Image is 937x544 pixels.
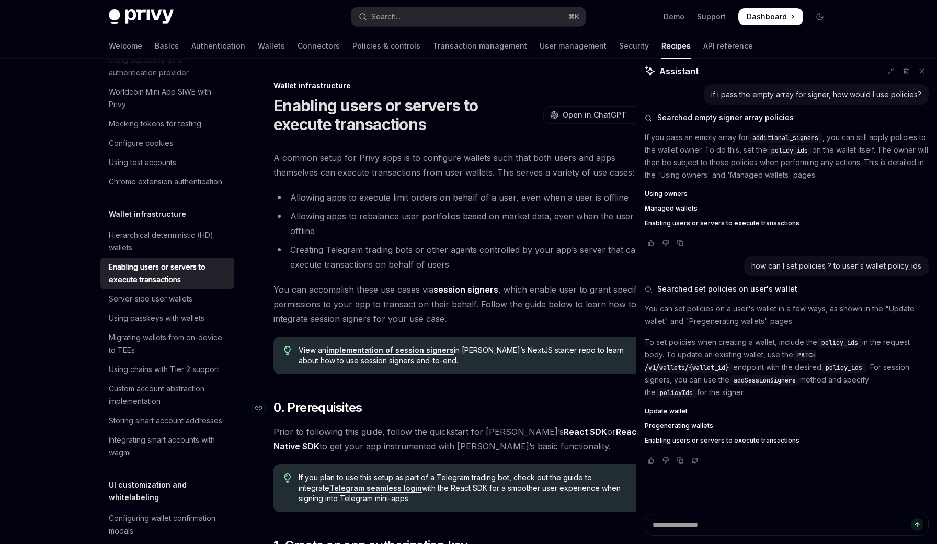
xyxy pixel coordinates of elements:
[352,33,420,59] a: Policies & controls
[911,518,923,531] button: Send message
[674,455,687,466] button: Copy chat response
[645,303,929,328] p: You can set policies on a user's wallet in a few ways, as shown in the "Update wallet" and "Prege...
[109,33,142,59] a: Welcome
[433,33,527,59] a: Transaction management
[821,339,858,347] span: policy_ids
[751,261,921,271] div: how can I set policies ? to user's wallet policy_ids
[273,190,650,205] li: Allowing apps to execute limit orders on behalf of a user, even when a user is offline
[100,360,234,379] a: Using chains with Tier 2 support
[697,11,726,22] a: Support
[674,238,687,248] button: Copy chat response
[659,238,672,248] button: Vote that response was not good
[100,328,234,360] a: Migrating wallets from on-device to TEEs
[657,112,794,123] span: Searched empty signer array policies
[100,290,234,308] a: Server-side user wallets
[109,208,186,221] h5: Wallet infrastructure
[100,509,234,540] a: Configuring wallet confirmation modals
[371,10,401,23] div: Search...
[109,312,204,325] div: Using passkeys with wallets
[100,379,234,411] a: Custom account abstraction implementation
[771,146,808,155] span: policy_ids
[645,436,929,445] a: Enabling users or servers to execute transactions
[109,331,228,356] div: Migrating wallets from on-device to TEEs
[100,83,234,114] a: Worldcoin Mini App SIWE with Privy
[711,89,921,100] div: if i pass the empty array for signer, how would I use policies?
[109,479,234,504] h5: UI customization and whitelabeling
[191,33,245,59] a: Authentication
[109,86,228,111] div: Worldcoin Mini App SIWE with Privy
[258,33,285,59] a: Wallets
[564,426,607,437] a: React SDK
[645,514,929,536] textarea: Ask a question...
[645,422,713,430] span: Pregenerating wallets
[747,11,787,22] span: Dashboard
[645,336,929,399] p: To set policies when creating a wallet, include the in the request body. To update an existing wa...
[563,110,626,120] span: Open in ChatGPT
[273,399,362,416] span: 0. Prerequisites
[284,473,291,483] svg: Tip
[645,407,688,415] span: Update wallet
[645,407,929,415] a: Update wallet
[284,346,291,355] svg: Tip
[752,134,818,142] span: additional_signers
[100,258,234,289] a: Enabling users or servers to execute transactions
[155,33,179,59] a: Basics
[351,7,586,26] button: Open search
[100,114,234,133] a: Mocking tokens for testing
[273,96,539,134] h1: Enabling users or servers to execute transactions
[100,153,234,172] a: Using test accounts
[109,176,222,188] div: Chrome extension authentication
[660,389,693,397] span: policyIds
[100,431,234,462] a: Integrating smart accounts with wagmi
[543,106,633,124] button: Open in ChatGPT
[689,455,701,466] button: Reload last chat
[433,284,498,295] a: session signers
[109,229,228,254] div: Hierarchical deterministic (HD) wallets
[109,137,173,149] div: Configure cookies
[109,434,228,459] div: Integrating smart accounts with wagmi
[298,33,340,59] a: Connectors
[661,33,691,59] a: Recipes
[826,364,862,372] span: policy_ids
[109,118,201,130] div: Mocking tokens for testing
[100,309,234,328] a: Using passkeys with wallets
[109,363,219,376] div: Using chains with Tier 2 support
[657,284,797,294] span: Searched set policies on user's wallet
[734,376,796,385] span: addSessionSigners
[540,33,607,59] a: User management
[645,204,929,213] a: Managed wallets
[273,242,650,272] li: Creating Telegram trading bots or other agents controlled by your app’s server that can execute t...
[329,483,422,493] a: Telegram seamless login
[812,8,828,25] button: Toggle dark mode
[299,345,640,366] span: View an in [PERSON_NAME]’s NextJS starter repo to learn about how to use session signers end-to-end.
[738,8,803,25] a: Dashboard
[645,204,698,213] span: Managed wallets
[109,293,192,305] div: Server-side user wallets
[645,436,799,445] span: Enabling users or servers to execute transactions
[568,13,579,21] span: ⌘ K
[645,112,929,123] button: Searched empty signer array policies
[109,261,228,286] div: Enabling users or servers to execute transactions
[645,219,929,227] a: Enabling users or servers to execute transactions
[109,9,174,24] img: dark logo
[273,151,650,180] span: A common setup for Privy apps is to configure wallets such that both users and apps themselves ca...
[645,284,929,294] button: Searched set policies on user's wallet
[100,411,234,430] a: Storing smart account addresses
[645,238,657,248] button: Vote that response was good
[109,156,176,169] div: Using test accounts
[659,65,699,77] span: Assistant
[659,455,672,466] button: Vote that response was not good
[645,219,799,227] span: Enabling users or servers to execute transactions
[299,472,640,504] span: If you plan to use this setup as part of a Telegram trading bot, check out the guide to integrate...
[100,172,234,191] a: Chrome extension authentication
[273,282,650,326] span: You can accomplish these use cases via , which enable user to grant specific permissions to your ...
[619,33,649,59] a: Security
[645,455,657,466] button: Vote that response was good
[645,351,816,372] span: PATCH /v1/wallets/{wallet_id}
[664,11,684,22] a: Demo
[100,134,234,153] a: Configure cookies
[273,80,650,91] div: Wallet infrastructure
[645,190,929,198] a: Using owners
[273,424,650,454] span: Prior to following this guide, follow the quickstart for [PERSON_NAME]’s or to get your app instr...
[645,422,929,430] a: Pregenerating wallets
